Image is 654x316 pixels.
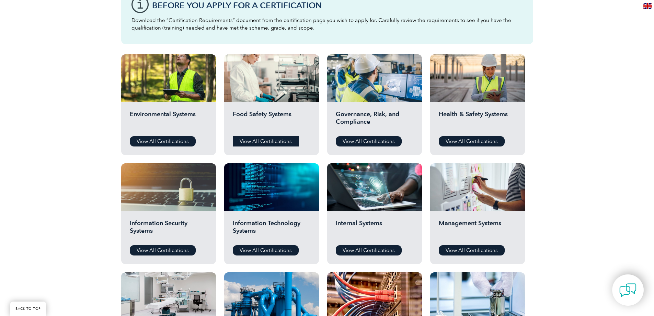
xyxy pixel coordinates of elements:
a: View All Certifications [336,245,402,255]
h2: Food Safety Systems [233,110,310,131]
a: View All Certifications [439,245,505,255]
h2: Internal Systems [336,219,413,240]
h2: Environmental Systems [130,110,207,131]
a: View All Certifications [336,136,402,146]
img: en [643,3,652,9]
a: View All Certifications [233,245,299,255]
a: BACK TO TOP [10,302,46,316]
h2: Information Security Systems [130,219,207,240]
h3: Before You Apply For a Certification [152,1,523,10]
a: View All Certifications [233,136,299,146]
a: View All Certifications [439,136,505,146]
a: View All Certifications [130,245,196,255]
a: View All Certifications [130,136,196,146]
h2: Health & Safety Systems [439,110,516,131]
img: contact-chat.png [619,282,636,299]
p: Download the “Certification Requirements” document from the certification page you wish to apply ... [131,17,523,32]
h2: Information Technology Systems [233,219,310,240]
h2: Management Systems [439,219,516,240]
h2: Governance, Risk, and Compliance [336,110,413,131]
